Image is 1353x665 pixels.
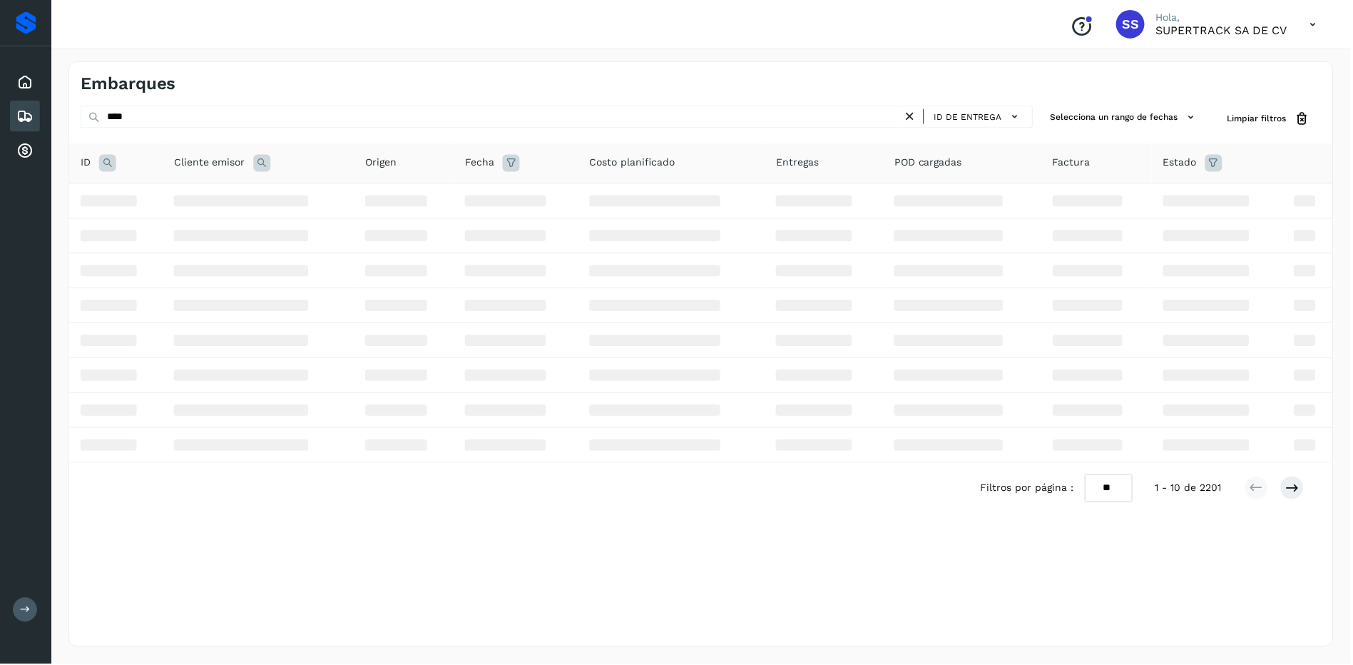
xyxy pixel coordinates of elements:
[931,106,1028,127] button: ID de entrega
[174,156,245,171] span: Cliente emisor
[896,156,964,171] span: POD cargadas
[1218,106,1324,132] button: Limpiar filtros
[81,156,91,171] span: ID
[466,156,495,171] span: Fecha
[777,156,820,171] span: Entregas
[366,156,397,171] span: Origen
[1230,112,1289,125] span: Limpiar filtros
[1046,106,1207,129] button: Selecciona un rango de fechas
[1158,24,1290,37] p: SUPERTRACK SA DE CV
[1158,11,1290,24] p: Hola,
[1055,156,1093,171] span: Factura
[10,135,40,166] div: Cuentas por cobrar
[10,101,40,132] div: Embarques
[1165,156,1199,171] span: Estado
[81,73,176,94] h4: Embarques
[10,66,40,98] div: Inicio
[936,111,1004,123] span: ID de entrega
[591,156,676,171] span: Costo planificado
[1158,482,1224,497] span: 1 - 10 de 2201
[982,482,1076,497] span: Filtros por página :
